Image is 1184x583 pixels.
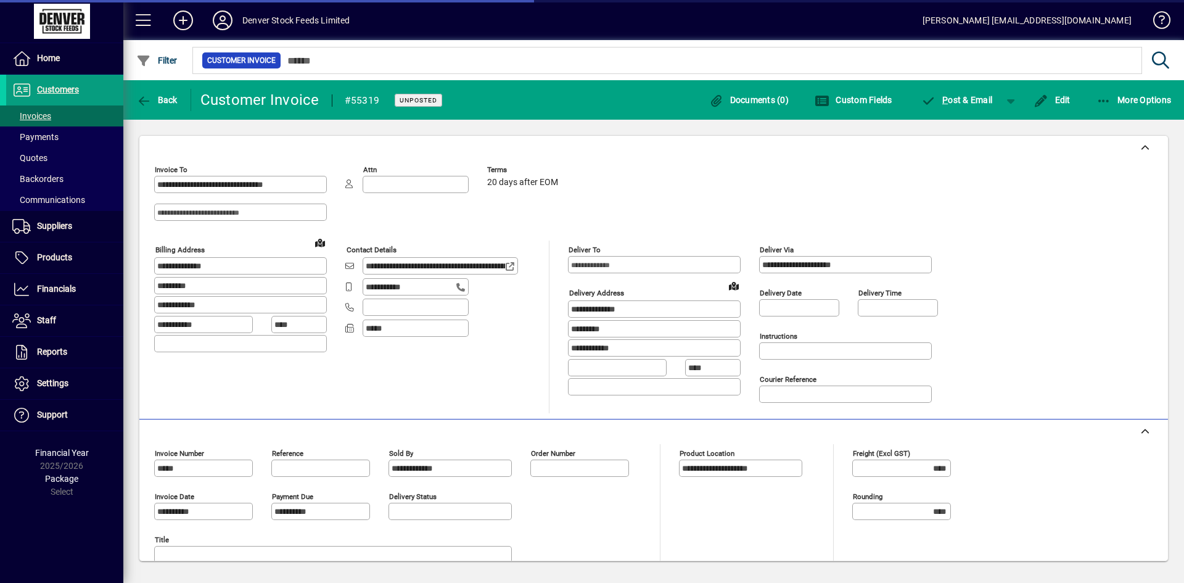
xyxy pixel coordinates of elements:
[207,54,276,67] span: Customer Invoice
[12,174,64,184] span: Backorders
[921,95,993,105] span: ost & Email
[12,195,85,205] span: Communications
[272,449,303,458] mat-label: Reference
[123,89,191,111] app-page-header-button: Back
[1034,95,1071,105] span: Edit
[133,89,181,111] button: Back
[136,95,178,105] span: Back
[6,305,123,336] a: Staff
[6,189,123,210] a: Communications
[487,178,558,188] span: 20 days after EOM
[37,85,79,94] span: Customers
[45,474,78,484] span: Package
[345,91,380,110] div: #55319
[709,95,789,105] span: Documents (0)
[1096,95,1172,105] span: More Options
[12,153,47,163] span: Quotes
[200,90,319,110] div: Customer Invoice
[6,274,123,305] a: Financials
[812,89,895,111] button: Custom Fields
[389,449,413,458] mat-label: Sold by
[272,492,313,501] mat-label: Payment due
[1144,2,1169,43] a: Knowledge Base
[37,284,76,294] span: Financials
[37,410,68,420] span: Support
[6,43,123,74] a: Home
[37,221,72,231] span: Suppliers
[680,449,734,458] mat-label: Product location
[37,53,60,63] span: Home
[760,246,794,254] mat-label: Deliver via
[155,165,187,174] mat-label: Invoice To
[155,449,204,458] mat-label: Invoice number
[6,211,123,242] a: Suppliers
[136,56,178,65] span: Filter
[35,448,89,458] span: Financial Year
[923,10,1132,30] div: [PERSON_NAME] [EMAIL_ADDRESS][DOMAIN_NAME]
[942,95,948,105] span: P
[400,96,437,104] span: Unposted
[1093,89,1175,111] button: More Options
[724,276,744,296] a: View on map
[163,9,203,31] button: Add
[705,89,792,111] button: Documents (0)
[155,492,194,501] mat-label: Invoice date
[853,492,882,501] mat-label: Rounding
[6,105,123,126] a: Invoices
[858,289,902,297] mat-label: Delivery time
[37,378,68,388] span: Settings
[155,535,169,544] mat-label: Title
[487,166,561,174] span: Terms
[363,165,377,174] mat-label: Attn
[6,147,123,168] a: Quotes
[203,9,242,31] button: Profile
[853,449,910,458] mat-label: Freight (excl GST)
[760,289,802,297] mat-label: Delivery date
[760,332,797,341] mat-label: Instructions
[310,233,330,252] a: View on map
[1030,89,1074,111] button: Edit
[6,126,123,147] a: Payments
[915,89,999,111] button: Post & Email
[6,400,123,431] a: Support
[133,49,181,72] button: Filter
[37,252,72,262] span: Products
[37,315,56,325] span: Staff
[6,168,123,189] a: Backorders
[760,375,816,384] mat-label: Courier Reference
[6,368,123,399] a: Settings
[531,449,575,458] mat-label: Order number
[569,246,601,254] mat-label: Deliver To
[37,347,67,357] span: Reports
[242,10,350,30] div: Denver Stock Feeds Limited
[6,337,123,368] a: Reports
[389,492,437,501] mat-label: Delivery status
[12,111,51,121] span: Invoices
[12,132,59,142] span: Payments
[6,242,123,273] a: Products
[815,95,892,105] span: Custom Fields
